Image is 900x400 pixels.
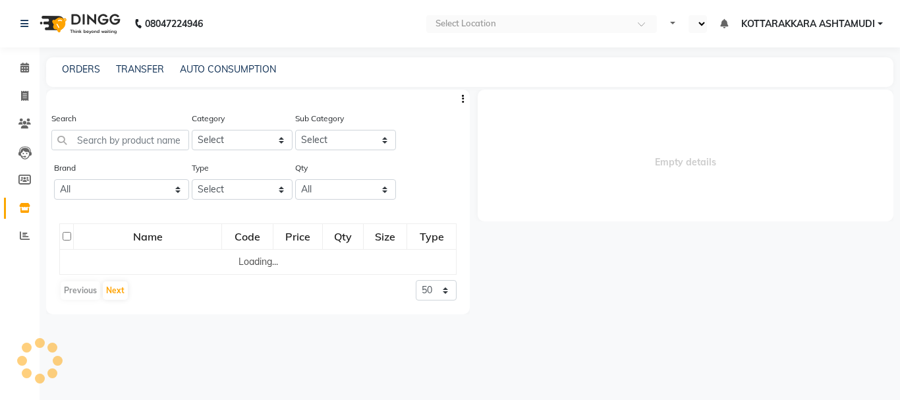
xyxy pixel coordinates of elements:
b: 08047224946 [145,5,203,42]
div: Qty [323,225,362,248]
label: Search [51,113,76,125]
div: Type [408,225,455,248]
div: Price [274,225,322,248]
label: Qty [295,162,308,174]
div: Select Location [436,17,496,30]
img: logo [34,5,124,42]
a: AUTO CONSUMPTION [180,63,276,75]
label: Category [192,113,225,125]
div: Name [74,225,221,248]
input: Search by product name or code [51,130,189,150]
div: Size [364,225,407,248]
td: Loading... [60,250,457,275]
div: Code [223,225,271,248]
a: TRANSFER [116,63,164,75]
span: Empty details [478,90,893,221]
label: Sub Category [295,113,344,125]
a: ORDERS [62,63,100,75]
label: Type [192,162,209,174]
button: Next [103,281,128,300]
label: Brand [54,162,76,174]
span: KOTTARAKKARA ASHTAMUDI [741,17,875,31]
